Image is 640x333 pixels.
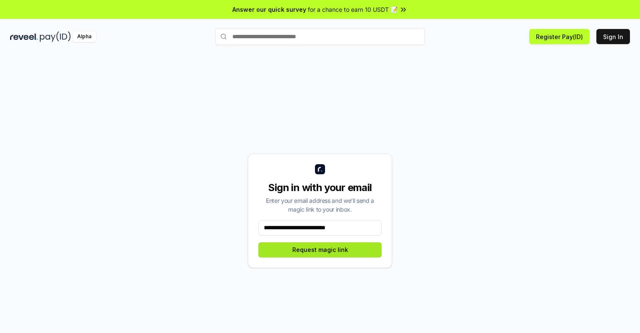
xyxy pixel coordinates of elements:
div: Enter your email address and we’ll send a magic link to your inbox. [258,196,382,214]
button: Request magic link [258,242,382,257]
span: for a chance to earn 10 USDT 📝 [308,5,398,14]
button: Sign In [596,29,630,44]
img: pay_id [40,31,71,42]
div: Sign in with your email [258,181,382,194]
button: Register Pay(ID) [529,29,590,44]
img: logo_small [315,164,325,174]
div: Alpha [73,31,96,42]
span: Answer our quick survey [232,5,306,14]
img: reveel_dark [10,31,38,42]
